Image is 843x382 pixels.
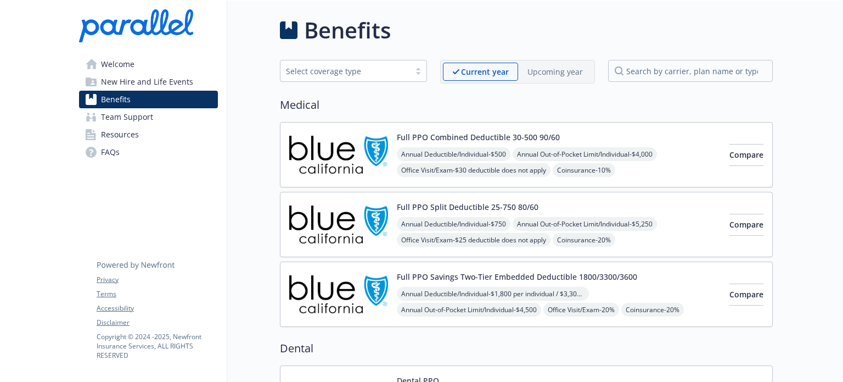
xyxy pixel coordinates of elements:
a: Disclaimer [97,318,217,328]
span: Annual Deductible/Individual - $500 [397,147,510,161]
a: Privacy [97,275,217,285]
button: Compare [729,284,763,306]
a: FAQs [79,143,218,161]
span: New Hire and Life Events [101,73,193,91]
img: Blue Shield of California carrier logo [289,271,388,318]
span: Compare [729,289,763,300]
h2: Dental [280,340,773,357]
span: Office Visit/Exam - $25 deductible does not apply [397,233,550,247]
span: Annual Out-of-Pocket Limit/Individual - $5,250 [513,217,657,231]
span: Compare [729,219,763,230]
span: Welcome [101,56,134,73]
a: Benefits [79,91,218,108]
h2: Medical [280,97,773,113]
h1: Benefits [304,14,391,47]
input: search by carrier, plan name or type [608,60,773,82]
span: Benefits [101,91,131,108]
button: Full PPO Combined Deductible 30-500 90/60 [397,131,560,143]
span: Compare [729,150,763,160]
span: Coinsurance - 10% [553,163,615,177]
a: Terms [97,289,217,299]
span: Team Support [101,108,153,126]
a: Welcome [79,56,218,73]
img: Blue Shield of California carrier logo [289,201,388,248]
span: Annual Out-of-Pocket Limit/Individual - $4,000 [513,147,657,161]
span: Coinsurance - 20% [553,233,615,247]
img: Blue Shield of California carrier logo [289,131,388,178]
span: Coinsurance - 20% [621,303,684,317]
span: Office Visit/Exam - $30 deductible does not apply [397,163,550,177]
p: Upcoming year [527,66,583,77]
button: Full PPO Split Deductible 25-750 80/60 [397,201,538,213]
span: Annual Out-of-Pocket Limit/Individual - $4,500 [397,303,541,317]
div: Select coverage type [286,65,404,77]
span: Annual Deductible/Individual - $750 [397,217,510,231]
button: Compare [729,214,763,236]
span: Office Visit/Exam - 20% [543,303,619,317]
p: Current year [461,66,509,77]
a: Accessibility [97,303,217,313]
a: Team Support [79,108,218,126]
button: Compare [729,144,763,166]
a: New Hire and Life Events [79,73,218,91]
span: Resources [101,126,139,143]
span: Annual Deductible/Individual - $1,800 per individual / $3,300 per family member [397,287,589,301]
a: Resources [79,126,218,143]
button: Full PPO Savings Two-Tier Embedded Deductible 1800/3300/3600 [397,271,637,283]
span: FAQs [101,143,120,161]
p: Copyright © 2024 - 2025 , Newfront Insurance Services, ALL RIGHTS RESERVED [97,332,217,360]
